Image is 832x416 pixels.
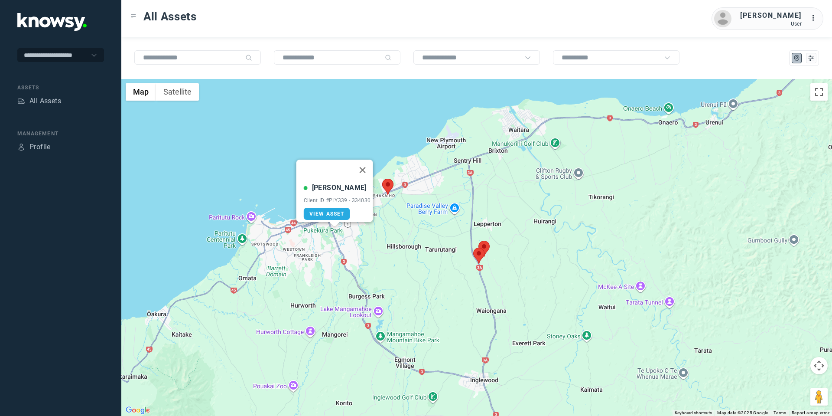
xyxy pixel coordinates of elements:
[740,10,802,21] div: [PERSON_NAME]
[717,410,768,415] span: Map data ©2025 Google
[156,83,199,101] button: Show satellite imagery
[130,13,136,20] div: Toggle Menu
[810,388,828,406] button: Drag Pegman onto the map to open Street View
[312,183,367,193] div: [PERSON_NAME]
[675,410,712,416] button: Keyboard shortcuts
[123,405,152,416] a: Open this area in Google Maps (opens a new window)
[810,13,821,25] div: :
[304,197,371,203] div: Client ID #PLY339 - 334030
[17,97,25,105] div: Assets
[245,54,252,61] div: Search
[123,405,152,416] img: Google
[740,21,802,27] div: User
[385,54,392,61] div: Search
[17,13,87,31] img: Application Logo
[309,211,344,217] span: View Asset
[811,15,819,21] tspan: ...
[17,130,104,138] div: Management
[17,84,104,92] div: Assets
[17,143,25,151] div: Profile
[126,83,156,101] button: Show street map
[793,54,801,62] div: Map
[17,142,51,152] a: ProfileProfile
[810,357,828,374] button: Map camera controls
[792,410,829,415] a: Report a map error
[810,13,821,23] div: :
[143,9,197,24] span: All Assets
[17,96,61,106] a: AssetsAll Assets
[773,410,786,415] a: Terms (opens in new tab)
[810,83,828,101] button: Toggle fullscreen view
[807,54,815,62] div: List
[29,96,61,106] div: All Assets
[714,10,731,27] img: avatar.png
[352,160,373,180] button: Close
[304,208,350,220] a: View Asset
[29,142,51,152] div: Profile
